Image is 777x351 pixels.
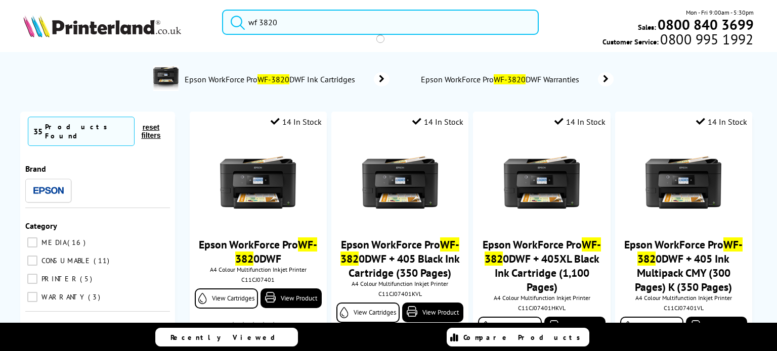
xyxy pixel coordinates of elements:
span: MEDIA [39,238,66,247]
a: Epson WorkForce ProWF-3820DWF + 405XL Black Ink Cartridge (1,100 Pages) [483,237,601,294]
span: Brand [25,164,46,174]
input: CONSUMABLE 11 [27,256,37,266]
mark: WF-382 [340,237,459,266]
div: 14 In Stock [696,117,747,127]
span: Epson WorkForce Pro DWF Warranties [420,74,583,84]
a: 0800 840 3699 [656,20,754,29]
a: View Product [544,317,606,336]
span: (7) [281,319,288,338]
span: Sales: [638,22,656,32]
mark: WF-3820 [494,74,526,84]
a: Printerland Logo [23,15,209,39]
mark: WF-382 [235,237,318,266]
a: Epson WorkForce ProWF-3820DWF [199,237,317,266]
span: A4 Colour Multifunction Inkjet Printer [478,294,605,302]
img: Epson-WF-3820-Front-RP-Small.jpg [362,144,438,220]
mark: WF-3820 [257,74,289,84]
a: View Product [261,288,322,308]
img: Epson-WF-3820-Front-RP-Small.jpg [645,144,721,220]
div: Products Found [45,122,129,140]
span: Recently Viewed [170,333,285,342]
span: CONSUMABLE [39,256,93,265]
span: A4 Colour Multifunction Inkjet Printer [195,266,322,273]
span: 3 [88,292,103,302]
b: 0800 840 3699 [658,15,754,34]
a: Epson WorkForce ProWF-3820DWF + 405 Black Ink Cartridge (350 Pages) [340,237,460,280]
input: WARRANTY 3 [27,292,37,302]
span: PRINTER [39,274,79,283]
mark: WF-382 [485,237,601,266]
img: Epson-WF-3820-Front-RP-Small.jpg [220,144,296,220]
span: A4 Colour Multifunction Inkjet Printer [620,294,747,302]
input: Search product [222,10,539,35]
a: View Product [686,317,747,336]
div: C11CJ07401VL [623,304,745,312]
span: Category [25,221,57,231]
span: 16 [67,238,88,247]
div: C11CJ07401KVL [339,290,461,297]
img: Printerland Logo [23,15,181,37]
a: View Cartridges [620,317,683,337]
a: View Cartridges [195,288,258,309]
a: View Product [402,303,463,322]
div: 14 In Stock [271,117,322,127]
a: Recently Viewed [155,328,298,346]
input: MEDIA 16 [27,237,37,247]
span: Mon - Fri 9:00am - 5:30pm [686,8,754,17]
img: C11CJ07401-conspage.jpg [153,66,179,91]
span: 0800 995 1992 [659,34,753,44]
a: View Cartridges [478,317,541,337]
img: Epson [33,187,64,194]
span: WARRANTY [39,292,87,302]
span: A4 Colour Multifunction Inkjet Printer [336,280,463,287]
mark: WF-382 [637,237,743,266]
span: Epson WorkForce Pro DWF Ink Cartridges [184,74,359,84]
input: PRINTER 5 [27,274,37,284]
div: 14 In Stock [412,117,463,127]
a: Compare Products [447,328,589,346]
button: reset filters [135,123,167,140]
img: Epson-WF-3820-Front-RP-Small.jpg [504,144,580,220]
div: 14 In Stock [554,117,606,127]
span: 5 [80,274,95,283]
a: View Cartridges [336,303,400,323]
div: C11CJ07401HKVL [481,304,602,312]
span: Compare Products [463,333,586,342]
a: Epson WorkForce ProWF-3820DWF Warranties [420,72,614,86]
a: Epson WorkForce ProWF-3820DWF + 405 Ink Multipack CMY (300 Pages) K (350 Pages) [624,237,743,294]
span: 11 [94,256,112,265]
span: 35 [33,126,42,136]
a: Epson WorkForce ProWF-3820DWF Ink Cartridges [184,66,390,93]
div: C11CJ07401 [197,276,319,283]
span: Customer Service: [602,34,753,46]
